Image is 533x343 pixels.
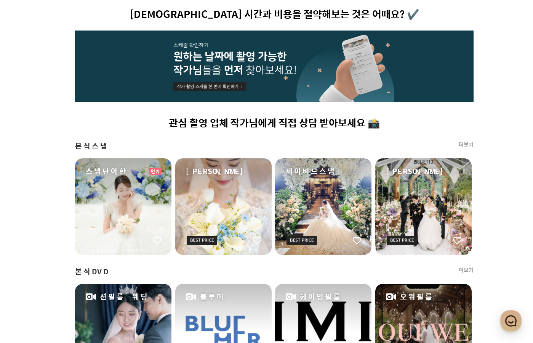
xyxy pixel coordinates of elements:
h1: [DEMOGRAPHIC_DATA] 시간과 비용을 절약해보는 것은 어때요? ✔️ [75,9,474,21]
h1: 관심 촬영 업체 작가님에게 직접 상담 받아보세요 📸 [75,118,474,129]
a: 더보기 [459,266,474,274]
span: 제이비드스냅 [286,166,336,177]
a: 더보기 [459,141,474,148]
img: icon-bp-label2.9f32ef38.svg [187,236,217,245]
span: [PERSON_NAME] [186,166,243,177]
span: 홈 [24,253,29,259]
div: 인기 [149,168,162,175]
span: 본식DVD [75,266,109,277]
span: 션필름 웨딩 [100,291,149,302]
a: 제이비드스냅 [275,158,371,255]
span: 대화 [70,254,79,260]
img: icon-bp-label2.9f32ef38.svg [287,236,317,245]
span: 블루머 [200,291,225,302]
a: [PERSON_NAME] [375,158,472,255]
span: 설정 [118,253,127,259]
span: 헤이밍필름 [300,291,342,302]
span: 본식스냅 [75,141,109,151]
a: 홈 [2,242,50,261]
a: 스냅단아한 인기 [75,158,171,255]
span: [PERSON_NAME] [386,166,443,177]
span: 스냅단아한 [86,166,128,177]
img: icon-bp-label2.9f32ef38.svg [387,236,417,245]
span: 오위필름 [400,291,434,302]
a: 설정 [98,242,146,261]
a: [PERSON_NAME] [175,158,272,255]
a: 대화 [50,242,98,261]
